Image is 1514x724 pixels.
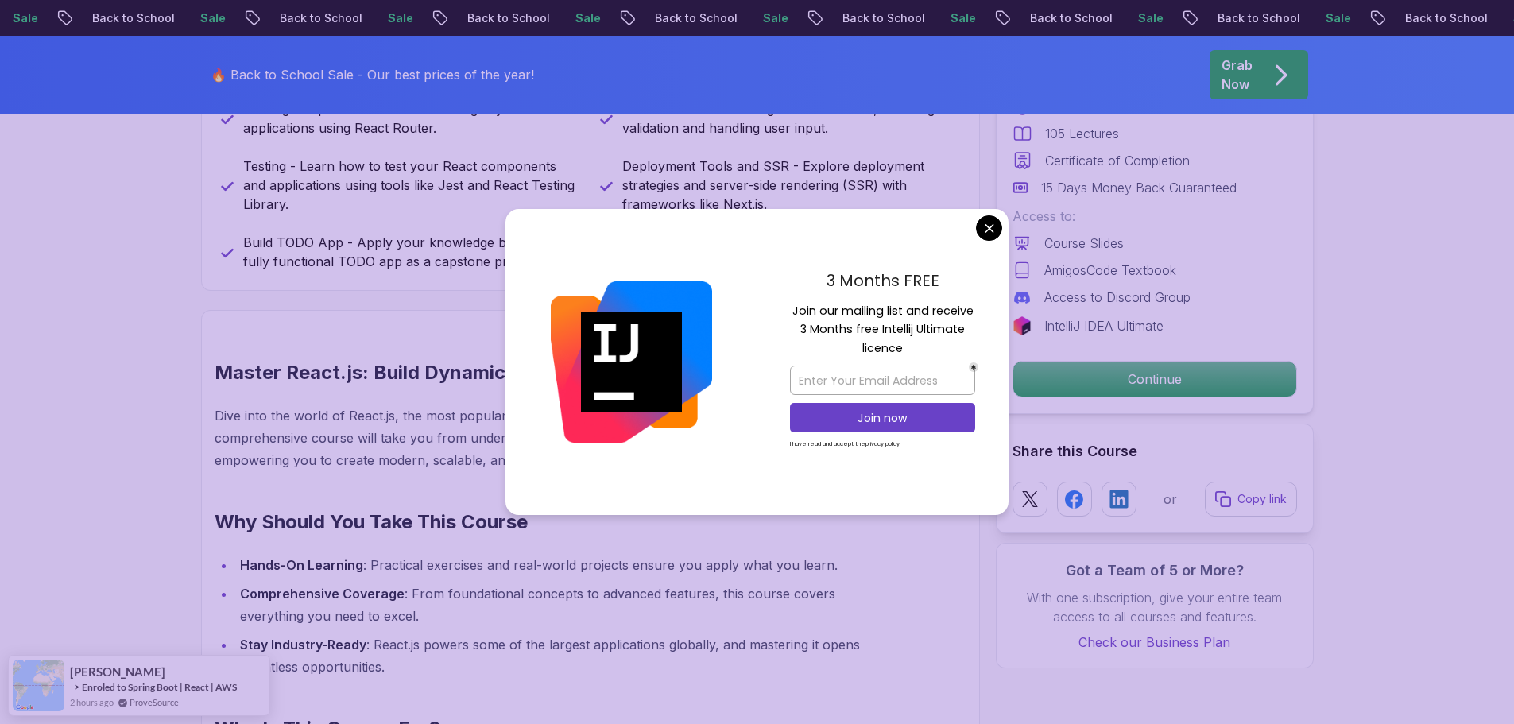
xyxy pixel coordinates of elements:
[1041,178,1237,197] p: 15 Days Money Back Guaranteed
[1013,440,1297,463] h2: Share this Course
[215,405,891,471] p: Dive into the world of React.js, the most popular JavaScript library for building interactive use...
[622,157,960,214] p: Deployment Tools and SSR - Explore deployment strategies and server-side rendering (SSR) with fra...
[622,99,960,137] p: Forms - Build and manage forms in React, including validation and handling user input.
[235,633,891,678] li: : React.js powers some of the largest applications globally, and mastering it opens countless opp...
[1164,490,1177,509] p: or
[938,10,989,26] p: Sale
[70,665,165,679] span: [PERSON_NAME]
[1237,491,1287,507] p: Copy link
[642,10,750,26] p: Back to School
[1013,316,1032,335] img: jetbrains logo
[375,10,426,26] p: Sale
[1013,559,1297,582] h3: Got a Team of 5 or More?
[1205,482,1297,517] button: Copy link
[82,681,237,693] a: Enroled to Spring Boot | React | AWS
[1013,588,1297,626] p: With one subscription, give your entire team access to all courses and features.
[830,10,938,26] p: Back to School
[563,10,614,26] p: Sale
[1044,288,1191,307] p: Access to Discord Group
[70,680,80,693] span: ->
[750,10,801,26] p: Sale
[1013,361,1297,397] button: Continue
[1392,10,1500,26] p: Back to School
[240,557,363,573] strong: Hands-On Learning
[1313,10,1364,26] p: Sale
[235,583,891,627] li: : From foundational concepts to advanced features, this course covers everything you need to excel.
[215,509,891,535] h2: Why Should You Take This Course
[13,660,64,711] img: provesource social proof notification image
[70,695,114,709] span: 2 hours ago
[455,10,563,26] p: Back to School
[1045,124,1119,143] p: 105 Lectures
[188,10,238,26] p: Sale
[1013,207,1297,226] p: Access to:
[1013,633,1297,652] a: Check our Business Plan
[240,586,405,602] strong: Comprehensive Coverage
[235,554,891,576] li: : Practical exercises and real-world projects ensure you apply what you learn.
[1044,261,1176,280] p: AmigosCode Textbook
[240,637,366,652] strong: Stay Industry-Ready
[1222,56,1253,94] p: Grab Now
[267,10,375,26] p: Back to School
[215,360,891,385] h2: Master React.js: Build Dynamic Web Applications with Ease
[243,233,581,271] p: Build TODO App - Apply your knowledge by building a fully functional TODO app as a capstone project.
[243,157,581,214] p: Testing - Learn how to test your React components and applications using tools like Jest and Reac...
[1044,316,1164,335] p: IntelliJ IDEA Ultimate
[1205,10,1313,26] p: Back to School
[1045,151,1190,170] p: Certificate of Completion
[1125,10,1176,26] p: Sale
[130,695,179,709] a: ProveSource
[243,99,581,137] p: Routing - Implement client-side routing in your React applications using React Router.
[1013,362,1296,397] p: Continue
[211,65,534,84] p: 🔥 Back to School Sale - Our best prices of the year!
[1017,10,1125,26] p: Back to School
[79,10,188,26] p: Back to School
[1044,234,1124,253] p: Course Slides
